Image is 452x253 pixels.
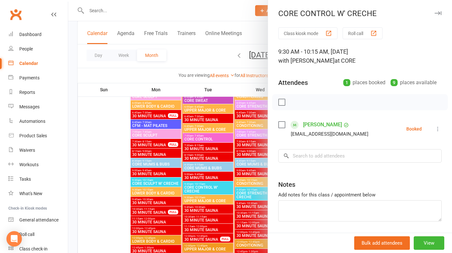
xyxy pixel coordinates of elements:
div: Open Intercom Messenger [6,231,22,247]
div: People [19,46,33,51]
div: Class check-in [19,246,48,251]
button: Bulk add attendees [354,236,410,250]
button: Roll call [343,27,383,39]
a: Reports [8,85,68,100]
div: [EMAIL_ADDRESS][DOMAIN_NAME] [291,130,368,138]
a: Tasks [8,172,68,186]
button: Class kiosk mode [278,27,337,39]
input: Search to add attendees [278,149,442,163]
div: 1 [343,79,350,86]
div: Roll call [19,232,34,237]
a: Workouts [8,158,68,172]
div: Payments [19,75,40,80]
div: 9:30 AM - 10:15 AM, [DATE] [278,47,442,65]
span: with [PERSON_NAME] [278,57,335,64]
a: Dashboard [8,27,68,42]
a: Clubworx [8,6,24,23]
div: Calendar [19,61,38,66]
div: Messages [19,104,40,109]
span: at CORE [335,57,355,64]
div: Tasks [19,176,31,182]
a: People [8,42,68,56]
a: [PERSON_NAME] [303,120,342,130]
div: Reports [19,90,35,95]
div: Workouts [19,162,39,167]
div: places booked [343,78,385,87]
div: Product Sales [19,133,47,138]
div: What's New [19,191,42,196]
a: Product Sales [8,129,68,143]
div: Waivers [19,148,35,153]
div: Attendees [278,78,308,87]
a: Automations [8,114,68,129]
a: Messages [8,100,68,114]
a: Waivers [8,143,68,158]
a: General attendance kiosk mode [8,213,68,227]
a: Payments [8,71,68,85]
a: Calendar [8,56,68,71]
a: What's New [8,186,68,201]
div: Automations [19,119,45,124]
div: Booked [406,127,422,131]
div: places available [391,78,437,87]
div: 9 [391,79,398,86]
div: CORE CONTROL W' CRECHE [268,9,452,18]
a: Roll call [8,227,68,242]
div: Notes [278,180,295,189]
button: View [414,236,444,250]
div: Add notes for this class / appointment below [278,191,442,199]
div: General attendance [19,217,59,222]
div: Dashboard [19,32,42,37]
